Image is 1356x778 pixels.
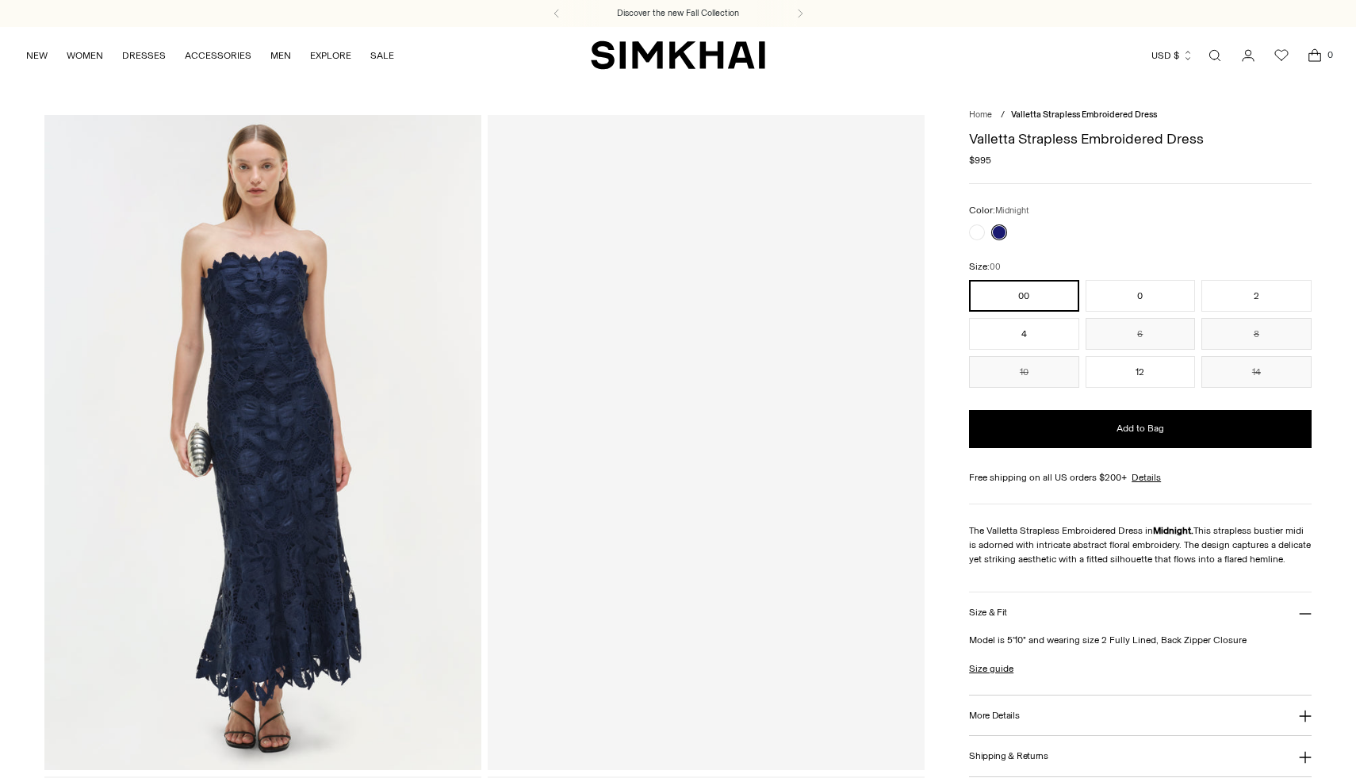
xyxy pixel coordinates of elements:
[969,109,992,120] a: Home
[969,633,1311,647] p: Model is 5'10" and wearing size 2 Fully Lined, Back Zipper Closure
[1199,40,1231,71] a: Open search modal
[969,132,1311,146] h1: Valletta Strapless Embroidered Dress
[1132,470,1161,485] a: Details
[67,38,103,73] a: WOMEN
[969,711,1019,721] h3: More Details
[1232,40,1264,71] a: Go to the account page
[1117,422,1164,435] span: Add to Bag
[969,470,1311,485] div: Free shipping on all US orders $200+
[990,262,1001,272] span: 00
[1001,109,1005,122] div: /
[122,38,166,73] a: DRESSES
[969,661,1013,676] a: Size guide
[969,318,1078,350] button: 4
[44,115,481,770] img: Valletta Strapless Embroidered Dress
[969,259,1001,274] label: Size:
[969,592,1311,633] button: Size & Fit
[270,38,291,73] a: MEN
[969,410,1311,448] button: Add to Bag
[969,153,991,167] span: $995
[1086,318,1195,350] button: 6
[969,356,1078,388] button: 10
[969,203,1029,218] label: Color:
[969,696,1311,736] button: More Details
[1011,109,1157,120] span: Valletta Strapless Embroidered Dress
[969,109,1311,122] nav: breadcrumbs
[370,38,394,73] a: SALE
[1201,280,1311,312] button: 2
[995,205,1029,216] span: Midnight
[1151,38,1193,73] button: USD $
[1201,356,1311,388] button: 14
[1266,40,1297,71] a: Wishlist
[969,280,1078,312] button: 00
[310,38,351,73] a: EXPLORE
[969,736,1311,776] button: Shipping & Returns
[617,7,739,20] a: Discover the new Fall Collection
[1201,318,1311,350] button: 8
[969,607,1007,618] h3: Size & Fit
[1086,356,1195,388] button: 12
[1086,280,1195,312] button: 0
[969,523,1311,566] p: The Valletta Strapless Embroidered Dress in This strapless bustier midi is adorned with intricate...
[26,38,48,73] a: NEW
[1323,48,1337,62] span: 0
[591,40,765,71] a: SIMKHAI
[185,38,251,73] a: ACCESSORIES
[1153,525,1193,536] strong: Midnight.
[488,115,925,770] a: Valletta Strapless Embroidered Dress
[1299,40,1331,71] a: Open cart modal
[969,751,1048,761] h3: Shipping & Returns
